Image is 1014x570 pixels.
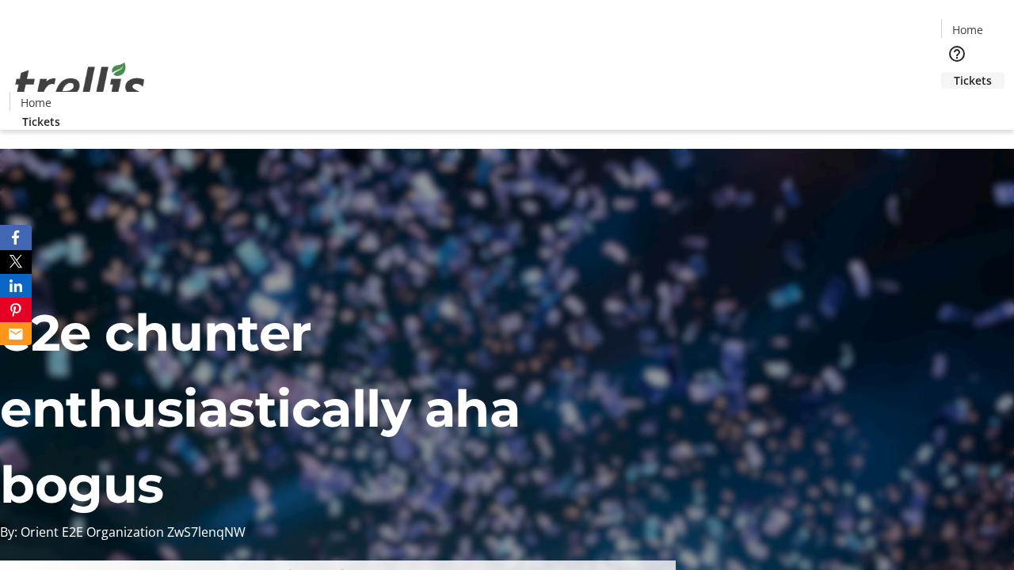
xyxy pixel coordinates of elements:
span: Tickets [954,72,992,89]
a: Home [942,21,993,38]
span: Home [21,94,51,111]
a: Tickets [10,113,73,130]
a: Home [10,94,61,111]
span: Tickets [22,113,60,130]
span: Home [952,21,983,38]
button: Cart [941,89,973,120]
a: Tickets [941,72,1004,89]
img: Orient E2E Organization ZwS7lenqNW's Logo [10,45,151,124]
button: Help [941,38,973,70]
